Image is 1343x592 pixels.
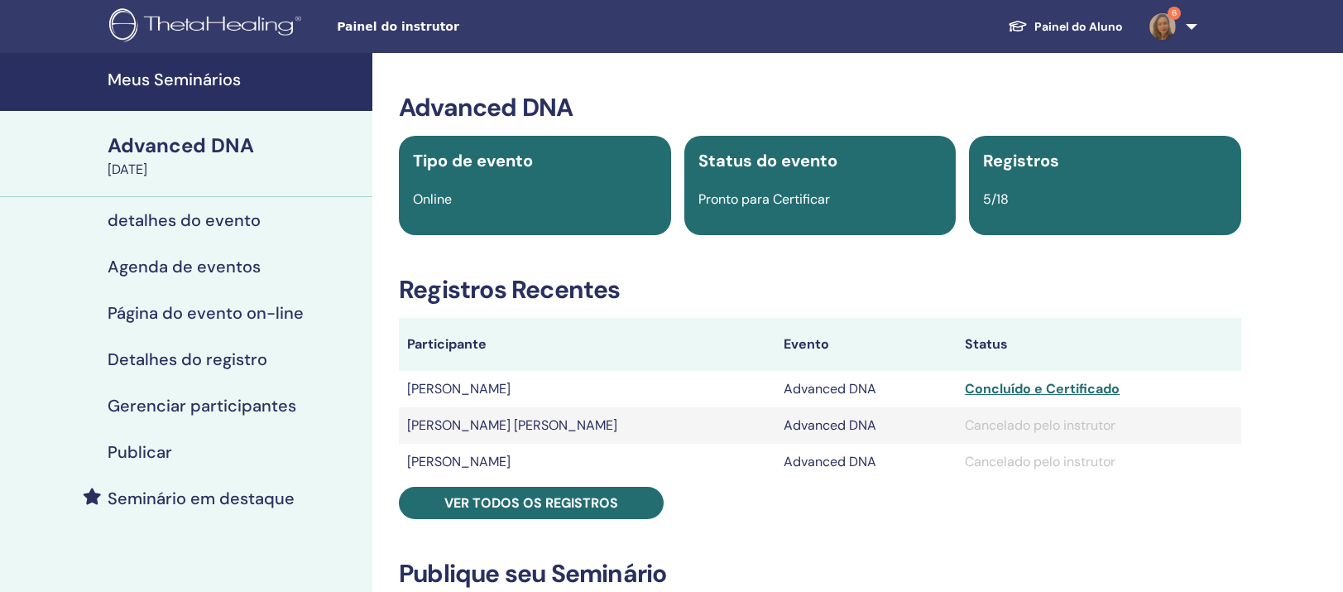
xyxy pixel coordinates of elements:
h3: Registros Recentes [399,275,1241,305]
h4: Gerenciar participantes [108,396,296,416]
h4: Publicar [108,442,172,462]
h3: Publique seu Seminário [399,559,1241,589]
span: Pronto para Certificar [698,190,830,208]
td: [PERSON_NAME] [PERSON_NAME] [399,407,775,444]
span: Tipo de evento [413,150,533,171]
span: Ver todos os registros [444,494,618,512]
span: Registros [983,150,1059,171]
span: Painel do instrutor [337,18,585,36]
img: graduation-cap-white.svg [1008,19,1028,33]
td: Advanced DNA [775,407,957,444]
th: Evento [775,318,957,371]
td: Advanced DNA [775,444,957,480]
img: logo.png [109,8,307,46]
span: 5/18 [983,190,1009,208]
h4: Seminário em destaque [108,489,295,508]
td: Advanced DNA [775,371,957,407]
div: Cancelado pelo instrutor [965,416,1233,436]
span: Status do evento [698,150,837,171]
span: 6 [1168,7,1181,20]
h4: Meus Seminários [108,70,362,89]
div: Advanced DNA [108,132,362,160]
h3: Advanced DNA [399,93,1241,123]
a: Ver todos os registros [399,487,664,519]
div: [DATE] [108,160,362,180]
td: [PERSON_NAME] [399,371,775,407]
a: Advanced DNA[DATE] [98,132,372,180]
div: Cancelado pelo instrutor [965,452,1233,472]
h4: Agenda de eventos [108,257,261,277]
img: default.jpg [1149,13,1176,40]
h4: detalhes do evento [108,210,261,230]
td: [PERSON_NAME] [399,444,775,480]
a: Painel do Aluno [995,12,1136,42]
h4: Detalhes do registro [108,349,267,369]
th: Participante [399,318,775,371]
th: Status [957,318,1241,371]
div: Concluído e Certificado [965,379,1233,399]
h4: Página do evento on-line [108,303,304,323]
span: Online [413,190,452,208]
